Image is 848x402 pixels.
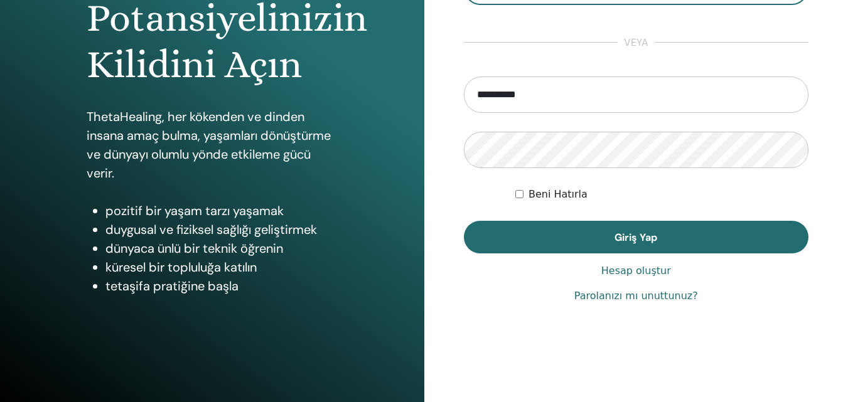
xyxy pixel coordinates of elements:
button: Giriş Yap [464,221,809,253]
p: ThetaHealing, her kökenden ve dinden insana amaç bulma, yaşamları dönüştürme ve dünyayı olumlu yö... [87,107,338,182]
li: dünyaca ünlü bir teknik öğrenin [105,239,338,258]
label: Beni Hatırla [529,187,588,202]
li: küresel bir topluluğa katılın [105,258,338,277]
div: Keep me authenticated indefinitely or until I manually logout [515,187,808,202]
li: pozitif bir yaşam tarzı yaşamak [105,201,338,220]
a: Parolanızı mı unuttunuz? [574,288,698,304]
span: veya [618,35,655,50]
a: Hesap oluştur [601,263,671,278]
li: duygusal ve fiziksel sağlığı geliştirmek [105,220,338,239]
span: Giriş Yap [615,231,657,244]
li: tetaşifa pratiğine başla [105,277,338,295]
